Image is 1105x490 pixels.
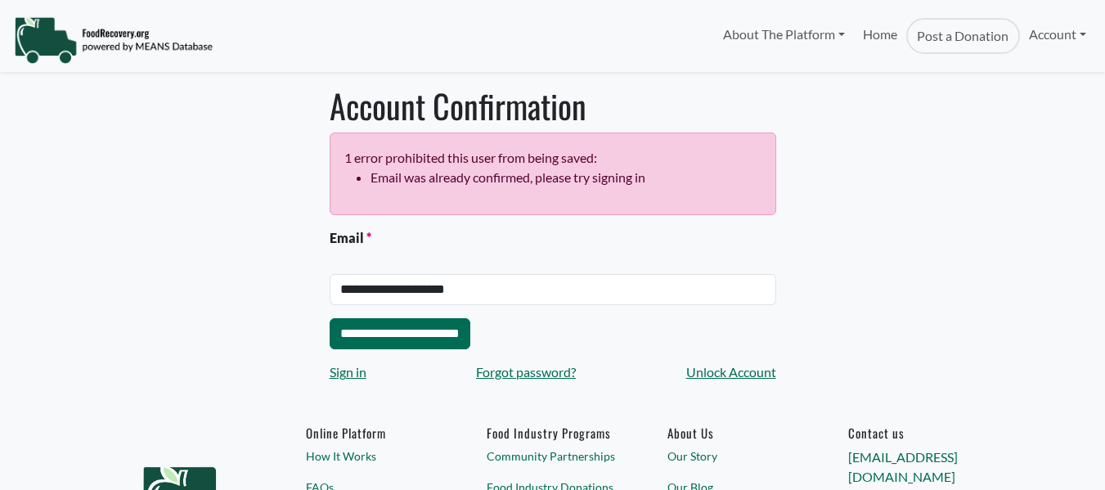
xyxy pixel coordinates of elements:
[487,447,618,465] a: Community Partnerships
[330,86,776,125] h1: Account Confirmation
[713,18,853,51] a: About The Platform
[487,425,618,440] h6: Food Industry Programs
[476,362,576,382] a: Forgot password?
[667,425,798,440] a: About Us
[330,133,776,215] div: 1 error prohibited this user from being saved:
[371,168,761,187] li: Email was already confirmed, please try signing in
[306,447,437,465] a: How It Works
[330,362,366,382] a: Sign in
[848,425,979,440] h6: Contact us
[906,18,1019,54] a: Post a Donation
[667,447,798,465] a: Our Story
[330,228,371,248] label: Email
[1020,18,1095,51] a: Account
[306,425,437,440] h6: Online Platform
[848,449,958,484] a: [EMAIL_ADDRESS][DOMAIN_NAME]
[14,16,213,65] img: NavigationLogo_FoodRecovery-91c16205cd0af1ed486a0f1a7774a6544ea792ac00100771e7dd3ec7c0e58e41.png
[854,18,906,54] a: Home
[686,362,776,382] a: Unlock Account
